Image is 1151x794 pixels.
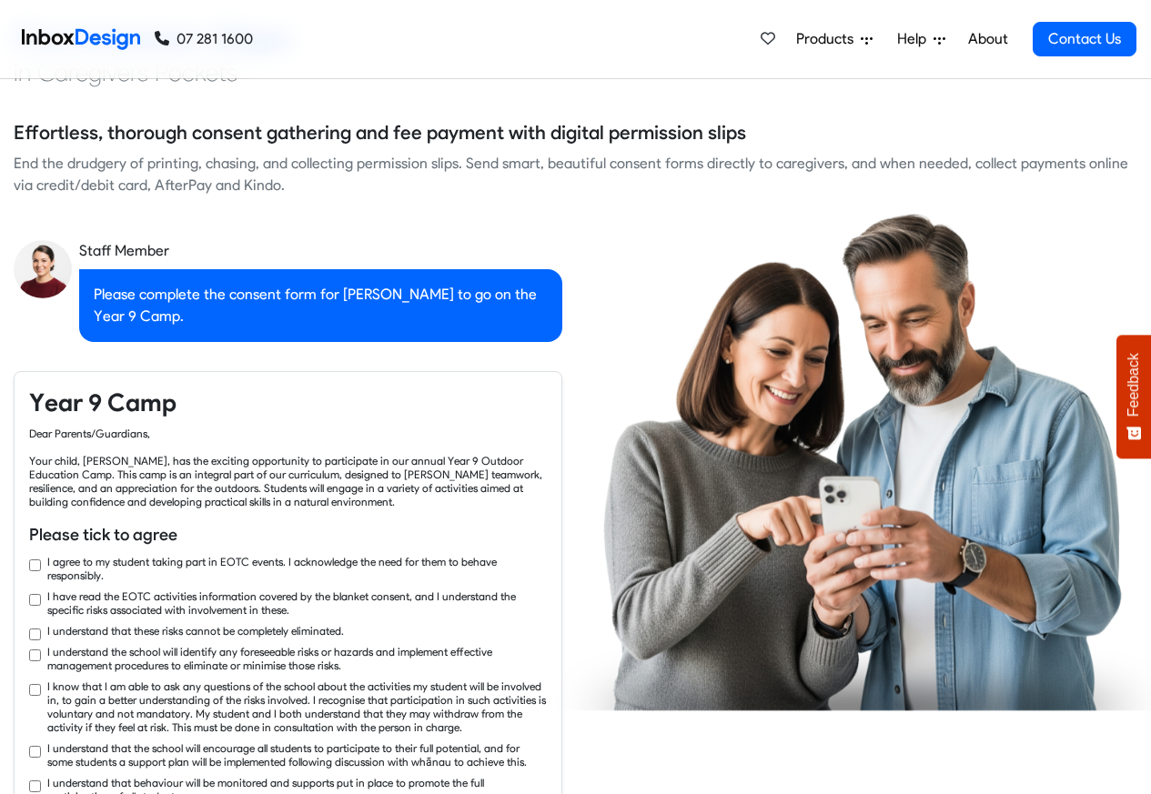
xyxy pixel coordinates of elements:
a: About [963,21,1013,57]
h6: Please tick to agree [29,523,547,547]
a: Contact Us [1033,22,1136,56]
h4: Year 9 Camp [29,387,547,419]
button: Feedback - Show survey [1116,335,1151,458]
label: I have read the EOTC activities information covered by the blanket consent, and I understand the ... [47,589,547,617]
label: I understand that these risks cannot be completely eliminated. [47,624,344,638]
div: Staff Member [79,240,562,262]
label: I understand that the school will encourage all students to participate to their full potential, ... [47,741,547,769]
a: Products [789,21,880,57]
img: staff_avatar.png [14,240,72,298]
a: 07 281 1600 [155,28,253,50]
label: I know that I am able to ask any questions of the school about the activities my student will be ... [47,679,547,734]
div: Please complete the consent form for [PERSON_NAME] to go on the Year 9 Camp. [79,269,562,342]
span: Products [796,28,861,50]
span: Help [897,28,934,50]
div: Dear Parents/Guardians, Your child, [PERSON_NAME], has the exciting opportunity to participate in... [29,427,547,508]
div: End the drudgery of printing, chasing, and collecting permission slips. Send smart, beautiful con... [14,153,1137,196]
label: I understand the school will identify any foreseeable risks or hazards and implement effective ma... [47,645,547,672]
a: Help [890,21,953,57]
h5: Effortless, thorough consent gathering and fee payment with digital permission slips [14,119,746,146]
label: I agree to my student taking part in EOTC events. I acknowledge the need for them to behave respo... [47,555,547,582]
span: Feedback [1126,353,1142,417]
